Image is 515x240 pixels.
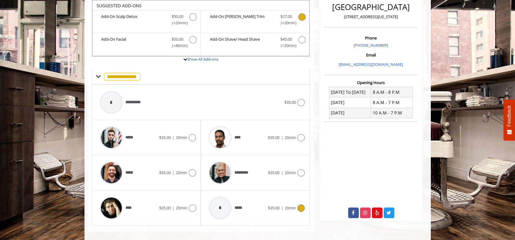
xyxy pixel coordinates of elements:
b: Add-On [PERSON_NAME] Trim [210,13,274,26]
span: (+20min ) [168,20,186,26]
span: (+40min ) [168,42,186,49]
span: 20min [285,170,296,175]
span: $35.00 [159,135,171,140]
span: $45.00 [280,36,292,42]
td: 8 A.M - 8 P.M [371,87,413,97]
span: $35.00 [159,205,171,211]
h3: Email [326,53,416,57]
label: Add-On Scalp Detox [95,13,197,28]
span: 20min [285,135,296,140]
a: [EMAIL_ADDRESS][DOMAIN_NAME] [339,62,403,67]
span: 20min [176,135,187,140]
span: Feedback [506,105,512,127]
td: [DATE] [329,108,371,118]
b: Add-On Scalp Detox [101,13,166,26]
span: | [172,135,174,140]
span: | [172,170,174,175]
td: 10 A.M - 7 P.M [371,108,413,118]
span: $50.00 [172,13,183,20]
span: 20min [176,170,187,175]
span: | [281,135,283,140]
h3: Opening Hours [324,80,417,85]
b: SUGGESTED ADD-ONS [97,3,142,8]
span: | [172,205,174,211]
label: Add-On Facial [95,36,197,50]
span: $35.00 [268,135,280,140]
span: 20min [176,205,187,211]
span: (+20min ) [277,20,295,26]
td: [DATE] [329,97,371,108]
a: Show All Add-ons [187,56,218,62]
b: Add-On Facial [101,36,166,49]
b: Add-On Shave/ Head Shave [210,36,274,49]
span: 20min [285,205,296,211]
span: | [281,170,283,175]
a: [PHONE_NUMBER] [354,42,388,48]
label: Add-On Beard Trim [204,13,306,28]
p: [STREET_ADDRESS][US_STATE] [326,14,416,20]
span: $50.00 [172,36,183,42]
h2: [GEOGRAPHIC_DATA] [326,3,416,12]
td: [DATE] To [DATE] [329,87,371,97]
span: (+20min ) [277,42,295,49]
label: Add-On Shave/ Head Shave [204,36,306,50]
span: $27.00 [280,13,292,20]
span: $35.00 [268,170,280,175]
span: $35.00 [284,100,296,105]
span: $35.00 [159,170,171,175]
td: 8 A.M - 7 P.M [371,97,413,108]
span: | [281,205,283,211]
h3: Phone [326,36,416,40]
button: Feedback - Show survey [503,99,515,140]
span: $35.00 [268,205,280,211]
